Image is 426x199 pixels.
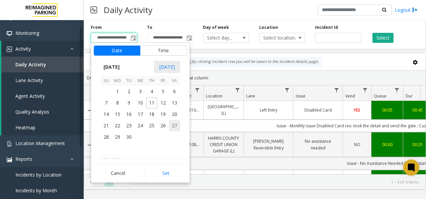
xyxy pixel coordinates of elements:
[90,2,97,18] img: pageIcon
[135,120,146,131] td: Wednesday, September 24, 2025
[140,46,187,56] button: Time tab
[296,93,305,99] span: Issue
[157,120,169,131] span: 26
[100,97,112,109] span: 7
[208,135,239,154] a: HARRIS COUNTY CREDIT UNION GARAGE (L)
[208,104,239,116] a: [GEOGRAPHIC_DATA] (L)
[169,109,180,120] span: 20
[169,86,180,97] td: Saturday, September 6, 2025
[406,93,413,99] span: Dur
[145,166,187,181] button: Set
[100,76,112,86] th: Su
[157,76,169,86] th: Fr
[246,93,255,99] span: Lane
[146,76,157,86] th: Th
[100,62,123,72] span: [DATE]
[157,97,169,109] td: Friday, September 12, 2025
[146,86,157,97] td: Thursday, September 4, 2025
[146,109,157,120] td: Thursday, September 18, 2025
[91,24,102,30] label: From
[157,86,169,97] span: 5
[347,107,367,113] a: YES
[146,97,157,109] td: Thursday, September 11, 2025
[112,131,123,143] span: 29
[169,120,180,131] span: 27
[7,141,12,146] img: 'icon'
[361,85,370,94] a: Vend Filter Menu
[100,131,112,143] td: Sunday, September 28, 2025
[123,76,135,86] th: Tu
[112,97,123,109] span: 8
[208,173,239,192] a: HARRIS COUNTY CREDIT UNION GARAGE (L)
[84,108,95,113] a: Collapse Details
[259,24,278,30] label: Location
[7,47,12,52] img: 'icon'
[123,109,135,120] td: Tuesday, September 16, 2025
[112,131,123,143] td: Monday, September 29, 2025
[248,107,289,113] a: Left Entry
[15,61,46,68] span: Daily Activity
[147,24,152,30] label: To
[135,97,146,109] span: 10
[100,109,112,120] span: 14
[146,86,157,97] span: 4
[123,131,135,143] td: Tuesday, September 30, 2025
[375,107,399,113] a: 00:05
[112,76,123,86] th: Mo
[146,120,157,131] td: Thursday, September 25, 2025
[15,156,32,162] span: Reports
[206,93,222,99] span: Location
[15,140,65,146] span: Location Management
[15,109,49,115] span: Quality Analysis
[146,97,157,109] span: 11
[7,157,12,162] img: 'icon'
[157,109,169,120] span: 19
[187,107,199,113] a: L21086910
[154,61,180,73] span: [DATE]
[375,141,399,148] a: 00:00
[233,85,242,94] a: Location Filter Menu
[100,2,156,18] h3: Daily Activity
[169,109,180,120] td: Saturday, September 20, 2025
[157,120,169,131] td: Friday, September 26, 2025
[84,72,426,84] div: Drag a column header and drop it here to group by that column
[123,97,135,109] td: Tuesday, September 9, 2025
[157,86,169,97] td: Friday, September 5, 2025
[100,154,180,165] th: [DATE]
[100,109,112,120] td: Sunday, September 14, 2025
[297,138,339,151] a: No assistance needed
[203,33,239,43] span: Select day...
[123,120,135,131] span: 23
[146,120,157,131] span: 25
[112,97,123,109] td: Monday, September 8, 2025
[315,24,338,30] label: Incident Id
[146,109,157,120] span: 18
[100,97,112,109] td: Sunday, September 7, 2025
[412,6,418,13] img: logout
[129,33,137,43] span: Toggle popup
[135,120,146,131] span: 24
[123,120,135,131] td: Tuesday, September 23, 2025
[15,93,45,99] span: Agent Activity
[169,97,180,109] td: Saturday, September 13, 2025
[135,97,146,109] td: Wednesday, September 10, 2025
[123,97,135,109] span: 9
[15,30,39,36] span: Monitoring
[297,107,339,113] a: Disabled Card
[15,187,57,194] span: Incidents by Month
[84,142,95,148] a: Collapse Details
[372,33,394,43] button: Select
[15,124,35,131] span: Heatmap
[84,85,426,174] div: Data table
[183,57,322,67] div: By clicking Incident row you will be taken to the incident details page.
[169,120,180,131] td: Saturday, September 27, 2025
[100,131,112,143] span: 28
[112,120,123,131] td: Monday, September 22, 2025
[112,120,123,131] span: 22
[260,33,296,43] span: Select location...
[354,142,360,147] span: NO
[112,86,123,97] td: Monday, September 1, 2025
[347,141,367,148] a: NO
[157,109,169,120] td: Friday, September 19, 2025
